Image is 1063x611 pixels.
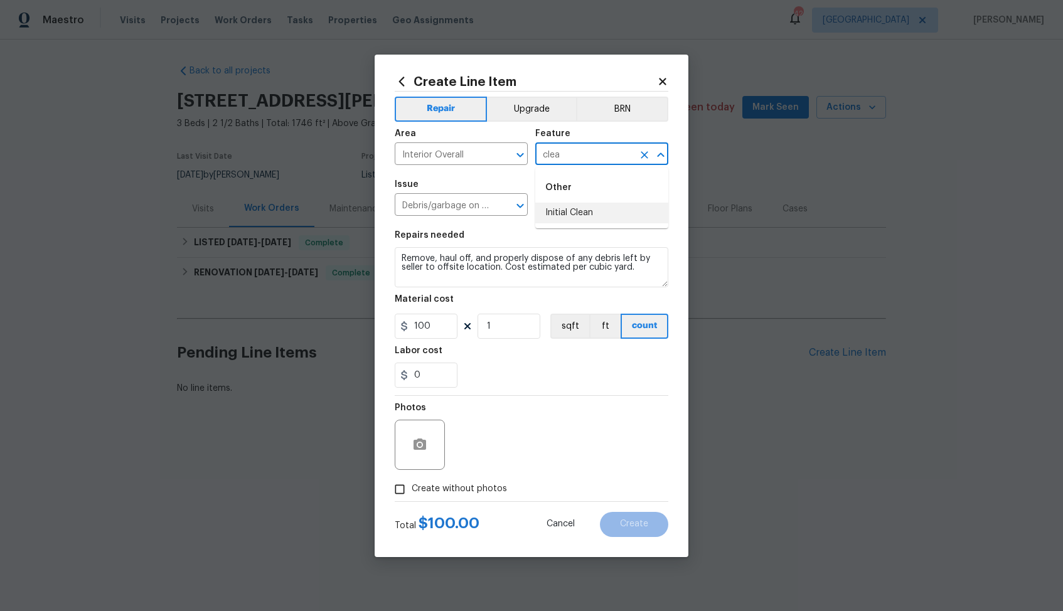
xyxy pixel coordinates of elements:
[535,129,570,138] h5: Feature
[620,519,648,529] span: Create
[395,97,487,122] button: Repair
[511,197,529,215] button: Open
[535,203,668,223] li: Initial Clean
[395,346,442,355] h5: Labor cost
[395,129,416,138] h5: Area
[600,512,668,537] button: Create
[412,482,507,496] span: Create without photos
[535,173,668,203] div: Other
[395,295,454,304] h5: Material cost
[589,314,621,339] button: ft
[621,314,668,339] button: count
[511,146,529,164] button: Open
[526,512,595,537] button: Cancel
[395,403,426,412] h5: Photos
[487,97,577,122] button: Upgrade
[419,516,479,531] span: $ 100.00
[395,517,479,532] div: Total
[576,97,668,122] button: BRN
[395,75,657,88] h2: Create Line Item
[636,146,653,164] button: Clear
[652,146,670,164] button: Close
[395,247,668,287] textarea: Remove, haul off, and properly dispose of any debris left by seller to offsite location. Cost est...
[550,314,589,339] button: sqft
[395,180,419,189] h5: Issue
[547,519,575,529] span: Cancel
[395,231,464,240] h5: Repairs needed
